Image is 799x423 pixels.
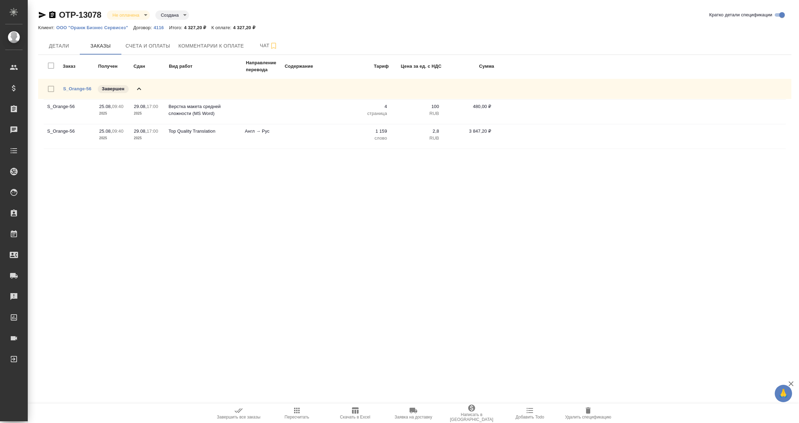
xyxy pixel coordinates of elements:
[342,103,387,110] p: 4
[394,103,439,110] p: 100
[38,79,791,99] div: S_Orange-56Завершен
[112,128,123,134] p: 09:40
[169,103,238,117] p: Верстка макета средней сложности (MS Word)
[394,110,439,117] p: RUB
[246,59,284,74] td: Направление перевода
[179,42,244,50] span: Комментарии к оплате
[102,85,124,92] p: Завершен
[390,59,442,74] td: Цена за ед. с НДС
[59,10,101,19] a: OTP-13078
[99,128,112,134] p: 25.08,
[284,59,340,74] td: Содержание
[56,25,133,30] p: ООО "Оранж Бизнес Сервисез"
[134,104,147,109] p: 29.08,
[269,42,278,50] svg: Подписаться
[133,25,154,30] p: Договор:
[84,42,117,50] span: Заказы
[147,128,158,134] p: 17:00
[709,11,772,18] span: Кратко детали спецификации
[134,128,147,134] p: 29.08,
[42,42,76,50] span: Детали
[341,59,389,74] td: Тариф
[56,24,133,30] a: ООО "Оранж Бизнес Сервисез"
[38,25,56,30] p: Клиент:
[777,386,789,401] span: 🙏
[775,385,792,402] button: 🙏
[48,11,57,19] button: Скопировать ссылку
[252,41,285,50] span: Чат
[99,110,127,117] p: 2025
[99,104,112,109] p: 25.08,
[133,59,168,74] td: Сдан
[107,10,149,20] div: Не оплачена
[443,59,495,74] td: Сумма
[44,100,96,124] td: S_Orange-56
[99,135,127,142] p: 2025
[169,128,238,135] p: Top Quality Translation
[342,128,387,135] p: 1 159
[342,135,387,142] p: слово
[169,59,245,74] td: Вид работ
[446,128,491,135] p: 3 847,20 ₽
[184,25,212,30] p: 4 327,20 ₽
[134,135,162,142] p: 2025
[62,59,97,74] td: Заказ
[446,103,491,110] p: 480,00 ₽
[147,104,158,109] p: 17:00
[110,12,141,18] button: Не оплачена
[169,25,184,30] p: Итого:
[394,128,439,135] p: 2,8
[154,24,169,30] a: 4116
[38,11,46,19] button: Скопировать ссылку для ЯМессенджера
[134,110,162,117] p: 2025
[126,42,170,50] span: Счета и оплаты
[63,86,92,91] a: S_Orange-56
[233,25,260,30] p: 4 327,20 ₽
[241,124,280,149] td: Англ → Рус
[159,12,181,18] button: Создана
[98,59,132,74] td: Получен
[211,25,233,30] p: К оплате:
[155,10,189,20] div: Не оплачена
[342,110,387,117] p: страница
[44,124,96,149] td: S_Orange-56
[154,25,169,30] p: 4116
[394,135,439,142] p: RUB
[112,104,123,109] p: 09:40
